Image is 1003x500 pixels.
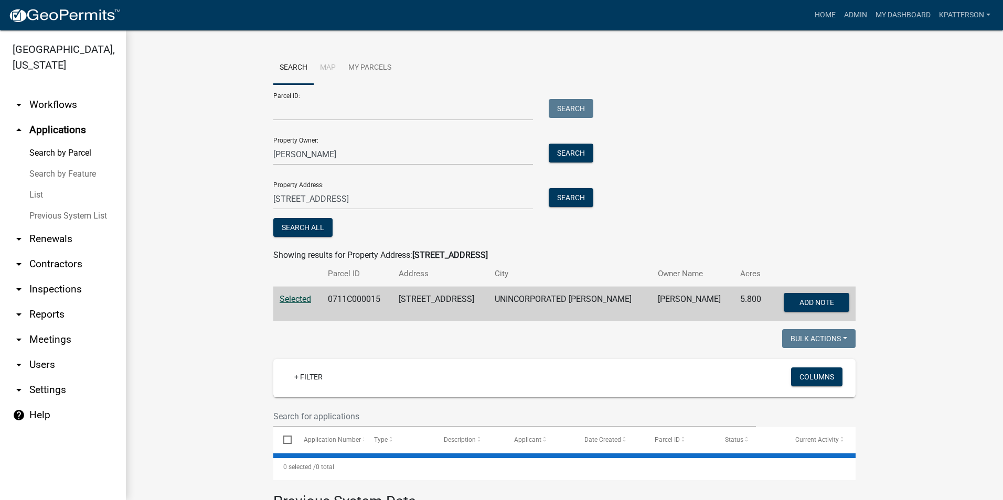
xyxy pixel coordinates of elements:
datatable-header-cell: Type [364,427,434,452]
span: Date Created [584,436,621,443]
a: Home [810,5,840,25]
span: Add Note [799,298,834,307]
a: My Dashboard [871,5,935,25]
button: Search [549,99,593,118]
a: Selected [280,294,311,304]
i: arrow_drop_down [13,384,25,396]
span: Current Activity [795,436,839,443]
th: City [488,262,652,286]
div: Showing results for Property Address: [273,249,856,262]
td: 5.800 [734,287,771,321]
button: Add Note [784,293,849,312]
button: Search [549,188,593,207]
button: Columns [791,367,842,386]
datatable-header-cell: Select [273,427,293,452]
th: Acres [734,262,771,286]
th: Address [392,262,488,286]
span: Status [725,436,743,443]
a: Search [273,51,314,85]
datatable-header-cell: Parcel ID [645,427,715,452]
span: Description [444,436,476,443]
i: arrow_drop_up [13,124,25,136]
strong: [STREET_ADDRESS] [412,250,488,260]
a: KPATTERSON [935,5,995,25]
datatable-header-cell: Current Activity [785,427,856,452]
td: 0711C000015 [322,287,392,321]
i: arrow_drop_down [13,99,25,111]
datatable-header-cell: Application Number [293,427,364,452]
th: Parcel ID [322,262,392,286]
div: 0 total [273,454,856,480]
datatable-header-cell: Description [434,427,504,452]
span: Applicant [514,436,541,443]
i: arrow_drop_down [13,333,25,346]
i: arrow_drop_down [13,258,25,270]
button: Bulk Actions [782,329,856,348]
i: arrow_drop_down [13,283,25,296]
span: Application Number [304,436,361,443]
td: [PERSON_NAME] [652,287,734,321]
i: help [13,409,25,421]
i: arrow_drop_down [13,233,25,245]
datatable-header-cell: Applicant [504,427,574,452]
datatable-header-cell: Date Created [574,427,645,452]
input: Search for applications [273,406,756,427]
td: [STREET_ADDRESS] [392,287,488,321]
button: Search [549,144,593,162]
i: arrow_drop_down [13,308,25,321]
i: arrow_drop_down [13,358,25,371]
datatable-header-cell: Status [715,427,785,452]
a: + Filter [286,367,331,386]
a: My Parcels [342,51,398,85]
td: UNINCORPORATED [PERSON_NAME] [488,287,652,321]
span: Type [374,436,388,443]
span: 0 selected / [283,463,316,471]
th: Owner Name [652,262,734,286]
a: Admin [840,5,871,25]
span: Parcel ID [655,436,680,443]
button: Search All [273,218,333,237]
